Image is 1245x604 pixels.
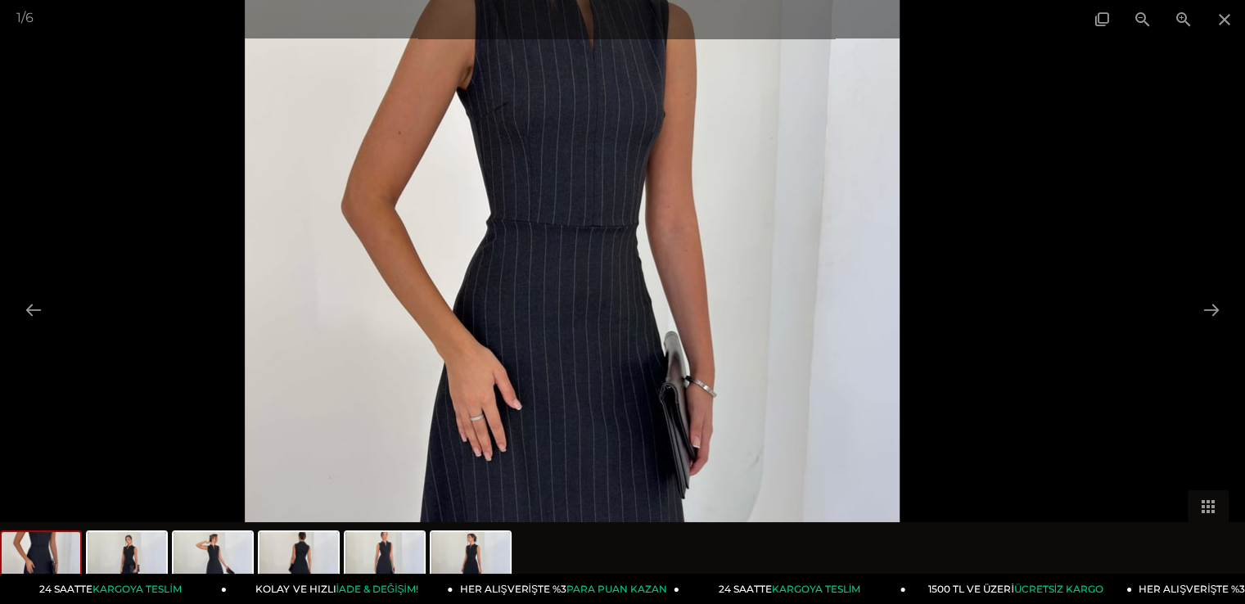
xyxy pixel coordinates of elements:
span: İADE & DEĞİŞİM! [336,583,417,595]
span: 1 [16,10,21,25]
img: cenli-elbise-26k106-79-0ac.jpg [88,532,166,594]
span: KARGOYA TESLİM [92,583,181,595]
span: KARGOYA TESLİM [772,583,860,595]
button: Toggle thumbnails [1188,490,1229,522]
a: 24 SAATTEKARGOYA TESLİM [1,574,228,604]
img: cenli-elbise-26k106-d4-730.jpg [345,532,424,594]
span: PARA PUAN KAZAN [566,583,667,595]
a: 1500 TL VE ÜZERİÜCRETSİZ KARGO [906,574,1133,604]
img: cenli-elbise-26k106-7-4db2.jpg [431,532,510,594]
span: ÜCRETSİZ KARGO [1014,583,1103,595]
img: cenli-elbise-26k106-7060cc.jpg [174,532,252,594]
img: cenli-elbise-26k106-7-79c7.jpg [2,532,80,594]
a: HER ALIŞVERİŞTE %3PARA PUAN KAZAN [453,574,680,604]
a: KOLAY VE HIZLIİADE & DEĞİŞİM! [227,574,453,604]
a: 24 SAATTEKARGOYA TESLİM [679,574,906,604]
img: cenli-elbise-26k106--c976-.jpg [259,532,338,594]
span: 6 [25,10,34,25]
